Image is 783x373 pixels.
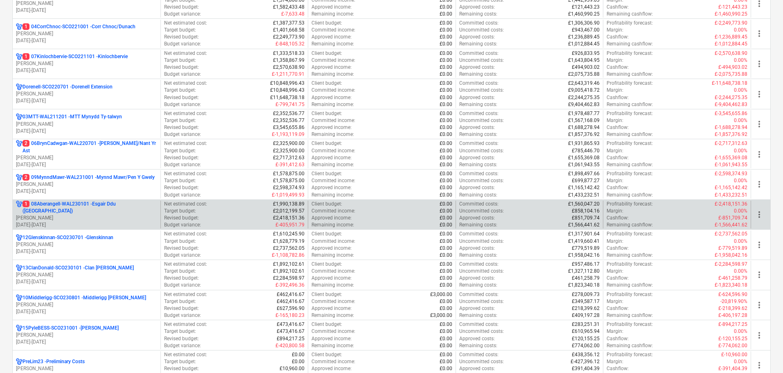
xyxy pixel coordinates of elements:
[568,57,600,64] p: £1,643,804.95
[459,64,495,71] p: Approved costs :
[23,53,128,60] p: 07Kinlochbervie-SCO221101 - Kinlochbervie
[16,181,157,188] p: [PERSON_NAME]
[16,248,157,255] p: [DATE] - [DATE]
[16,264,157,285] div: 13ClanDonald-SCO230101 -Clan [PERSON_NAME][PERSON_NAME][DATE]-[DATE]
[16,271,157,278] p: [PERSON_NAME]
[568,161,600,168] p: £1,061,943.55
[23,201,29,207] span: 1
[715,184,747,191] p: £-1,165,142.42
[734,57,747,64] p: 0.00%
[164,131,201,138] p: Budget variance :
[440,117,452,124] p: £0.00
[311,131,354,138] p: Remaining income :
[440,34,452,41] p: £0.00
[607,94,629,101] p: Cashflow :
[440,110,452,117] p: £0.00
[459,110,499,117] p: Committed costs :
[715,34,747,41] p: £-1,236,889.45
[273,50,305,57] p: £1,333,518.33
[440,87,452,94] p: £0.00
[273,57,305,64] p: £1,358,867.99
[459,11,497,18] p: Remaining costs :
[270,94,305,101] p: £11,648,738.18
[311,34,352,41] p: Approved income :
[607,101,653,108] p: Remaining cashflow :
[164,147,196,154] p: Target budget :
[23,201,157,215] p: 08Aberangell-WAL230101 - Esgair Ddu ([GEOGRAPHIC_DATA])
[607,192,653,199] p: Remaining cashflow :
[607,117,623,124] p: Margin :
[311,110,342,117] p: Client budget :
[16,140,157,168] div: 206BrynCadwgan-WAL220701 -[PERSON_NAME]/Nant Yr Ast[PERSON_NAME][DATE]-[DATE]
[440,147,452,154] p: £0.00
[23,174,155,181] p: 09MynndMawr-WAL231001 - Mynnd Mawr/Pen Y Gwely
[164,201,207,208] p: Net estimated cost :
[273,64,305,71] p: £2,570,638.90
[164,71,201,78] p: Budget variance :
[23,174,29,181] span: 2
[459,20,499,27] p: Committed costs :
[270,80,305,87] p: £10,848,996.43
[273,117,305,124] p: £2,352,536.77
[164,80,207,87] p: Net estimated cost :
[440,170,452,177] p: £0.00
[16,174,157,195] div: 209MynndMawr-WAL231001 -Mynnd Mawr/Pen Y Gwely[PERSON_NAME][DATE]-[DATE]
[459,147,504,154] p: Uncommitted costs :
[311,87,355,94] p: Committed income :
[754,240,764,250] span: more_vert
[440,27,452,34] p: £0.00
[715,50,747,57] p: £-2,570,638.90
[16,325,157,346] div: 15PyleBESS-SCO231001 -[PERSON_NAME][PERSON_NAME][DATE]-[DATE]
[607,154,629,161] p: Cashflow :
[459,161,497,168] p: Remaining costs :
[311,170,342,177] p: Client budget :
[273,147,305,154] p: £2,325,900.00
[459,27,504,34] p: Uncommitted costs :
[718,64,747,71] p: £-494,903.02
[16,97,157,104] p: [DATE] - [DATE]
[311,20,342,27] p: Client budget :
[440,41,452,47] p: £0.00
[459,80,499,87] p: Committed costs :
[311,161,354,168] p: Remaining income :
[23,140,29,147] span: 2
[568,11,600,18] p: £1,460,990.25
[742,334,783,373] iframe: Chat Widget
[568,192,600,199] p: £1,433,232.51
[754,89,764,99] span: more_vert
[273,110,305,117] p: £2,352,536.77
[568,87,600,94] p: £9,005,418.72
[568,34,600,41] p: £1,236,889.45
[16,60,157,67] p: [PERSON_NAME]
[16,7,157,14] p: [DATE] - [DATE]
[23,23,135,30] p: 04CorrChnoc-SCO221001 - Corr Chnoc/Dunach
[607,184,629,191] p: Cashflow :
[23,84,113,90] p: Dorenell-SCO220701 - Dorenell Extension
[273,177,305,184] p: £1,578,875.00
[459,101,497,108] p: Remaining costs :
[607,57,623,64] p: Margin :
[16,188,157,195] p: [DATE] - [DATE]
[459,94,495,101] p: Approved costs :
[23,53,29,60] span: 1
[164,27,196,34] p: Target budget :
[311,80,342,87] p: Client budget :
[459,131,497,138] p: Remaining costs :
[311,154,352,161] p: Approved income :
[754,149,764,159] span: more_vert
[311,192,354,199] p: Remaining income :
[311,27,355,34] p: Committed income :
[734,117,747,124] p: 0.00%
[572,50,600,57] p: £926,833.95
[16,234,23,241] div: Project has multi currencies enabled
[164,161,201,168] p: Budget variance :
[715,140,747,147] p: £-2,717,312.63
[715,192,747,199] p: £-1,433,232.51
[23,113,122,120] p: 03MTT-WAL211201 - MTT Mynydd Ty-talwyn
[459,177,504,184] p: Uncommitted costs :
[311,140,342,147] p: Client budget :
[459,170,499,177] p: Committed costs :
[273,4,305,11] p: £1,582,433.48
[607,131,653,138] p: Remaining cashflow :
[16,128,157,135] p: [DATE] - [DATE]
